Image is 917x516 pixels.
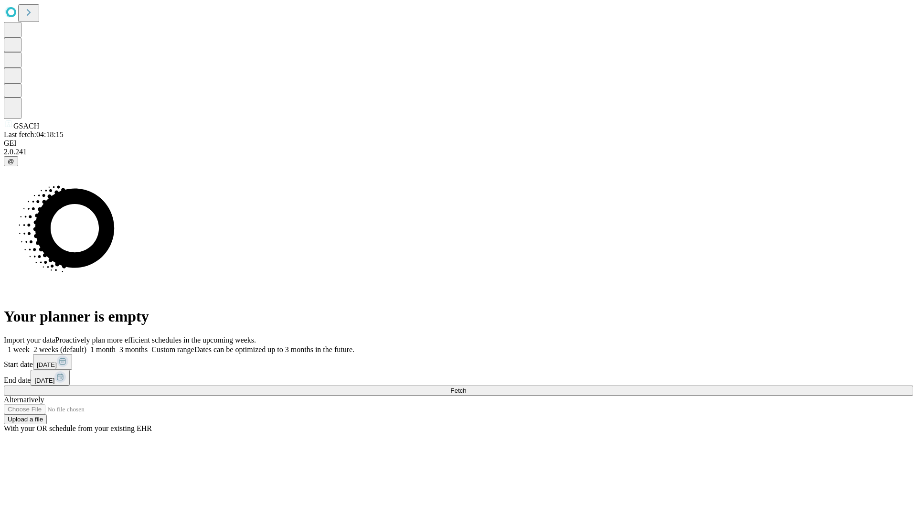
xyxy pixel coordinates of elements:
[90,345,116,354] span: 1 month
[33,354,72,370] button: [DATE]
[4,148,913,156] div: 2.0.241
[4,139,913,148] div: GEI
[151,345,194,354] span: Custom range
[4,354,913,370] div: Start date
[119,345,148,354] span: 3 months
[4,156,18,166] button: @
[4,308,913,325] h1: Your planner is empty
[55,336,256,344] span: Proactively plan more efficient schedules in the upcoming weeks.
[194,345,354,354] span: Dates can be optimized up to 3 months in the future.
[13,122,39,130] span: GSACH
[4,414,47,424] button: Upload a file
[8,158,14,165] span: @
[8,345,30,354] span: 1 week
[31,370,70,386] button: [DATE]
[450,387,466,394] span: Fetch
[4,396,44,404] span: Alternatively
[4,386,913,396] button: Fetch
[4,424,152,432] span: With your OR schedule from your existing EHR
[34,377,54,384] span: [DATE]
[37,361,57,368] span: [DATE]
[33,345,86,354] span: 2 weeks (default)
[4,130,64,139] span: Last fetch: 04:18:15
[4,370,913,386] div: End date
[4,336,55,344] span: Import your data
